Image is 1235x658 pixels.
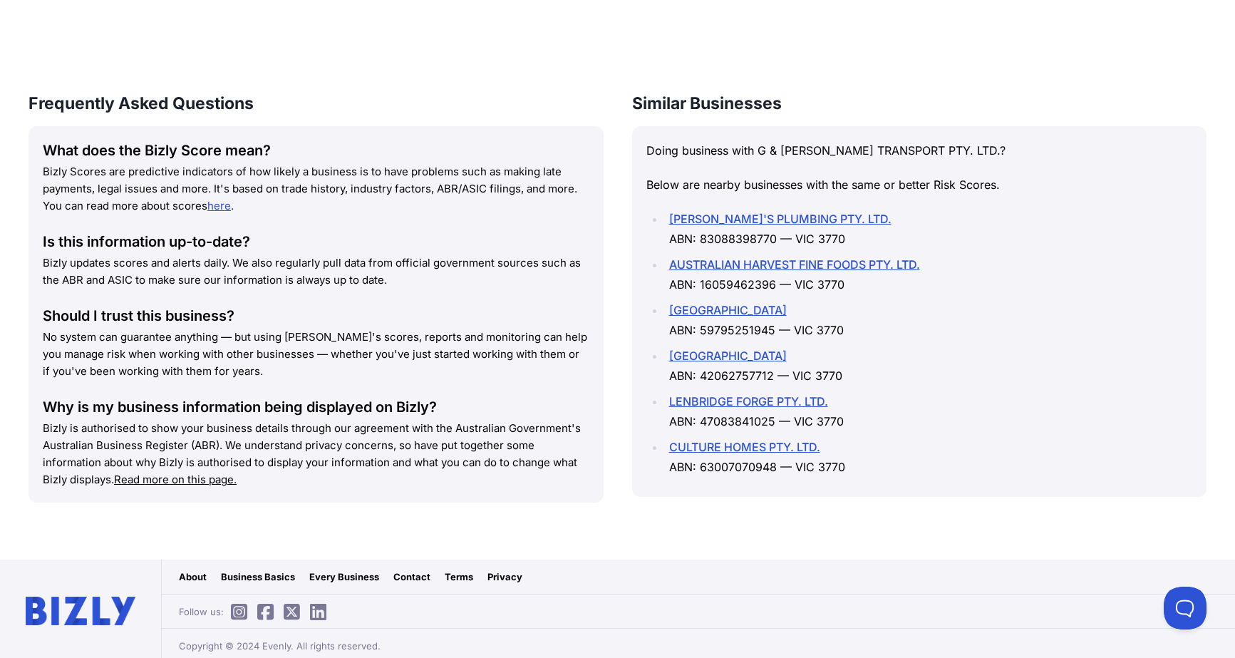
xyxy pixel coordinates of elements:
li: ABN: 59795251945 — VIC 3770 [665,300,1193,340]
p: No system can guarantee anything — but using [PERSON_NAME]'s scores, reports and monitoring can h... [43,329,589,380]
li: ABN: 63007070948 — VIC 3770 [665,437,1193,477]
a: Business Basics [221,570,295,584]
li: ABN: 83088398770 — VIC 3770 [665,209,1193,249]
p: Bizly is authorised to show your business details through our agreement with the Australian Gover... [43,420,589,488]
a: Read more on this page. [114,473,237,486]
div: Should I trust this business? [43,306,589,326]
p: Bizly updates scores and alerts daily. We also regularly pull data from official government sourc... [43,255,589,289]
h3: Similar Businesses [632,92,1207,115]
p: Below are nearby businesses with the same or better Risk Scores. [646,175,1193,195]
p: Doing business with G & [PERSON_NAME] TRANSPORT PTY. LTD.? [646,140,1193,160]
a: [GEOGRAPHIC_DATA] [669,303,787,317]
li: ABN: 42062757712 — VIC 3770 [665,346,1193,386]
span: Follow us: [179,605,334,619]
h3: Frequently Asked Questions [29,92,604,115]
p: Bizly Scores are predictive indicators of how likely a business is to have problems such as makin... [43,163,589,215]
li: ABN: 47083841025 — VIC 3770 [665,391,1193,431]
li: ABN: 16059462396 — VIC 3770 [665,255,1193,294]
a: About [179,570,207,584]
a: LENBRIDGE FORGE PTY. LTD. [669,394,828,408]
a: CULTURE HOMES PTY. LTD. [669,440,820,454]
div: Is this information up-to-date? [43,232,589,252]
div: Why is my business information being displayed on Bizly? [43,397,589,417]
span: Copyright © 2024 Evenly. All rights reserved. [179,639,381,653]
a: Every Business [309,570,379,584]
a: AUSTRALIAN HARVEST FINE FOODS PTY. LTD. [669,257,920,272]
a: [PERSON_NAME]'S PLUMBING PTY. LTD. [669,212,892,226]
a: here [207,199,231,212]
iframe: Toggle Customer Support [1164,587,1206,629]
a: Privacy [487,570,522,584]
a: Terms [445,570,473,584]
div: What does the Bizly Score mean? [43,140,589,160]
a: Contact [393,570,430,584]
a: [GEOGRAPHIC_DATA] [669,349,787,363]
